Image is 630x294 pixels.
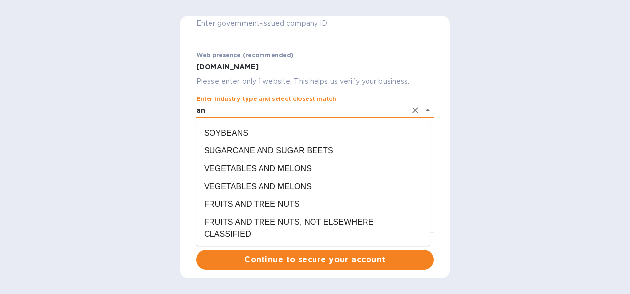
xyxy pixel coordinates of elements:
li: FRUITS AND TREE NUTS [196,196,430,213]
p: Please enter only 1 website. This helps us verify your business. [196,76,434,87]
li: VEGETABLES AND MELONS [196,178,430,196]
button: Continue to secure your account [196,250,434,270]
li: FRUITS AND TREE NUTS, NOT ELSEWHERE CLASSIFIED [196,213,430,243]
span: Continue to secure your account [204,254,426,266]
label: Enter industry type and select closest match [196,96,336,102]
label: Web presence (recommended) [196,52,293,58]
button: Clear [408,103,422,117]
input: Enter government-issued company ID [196,16,434,31]
li: VEGETABLES AND MELONS [196,160,430,178]
button: Close [421,103,435,117]
li: SOYBEANS [196,124,430,142]
li: SUGARCANE AND SUGAR BEETS [196,142,430,160]
li: ORNAMENTAL FLORICULTURE AND NURSERY PRODUCTS [196,243,430,273]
